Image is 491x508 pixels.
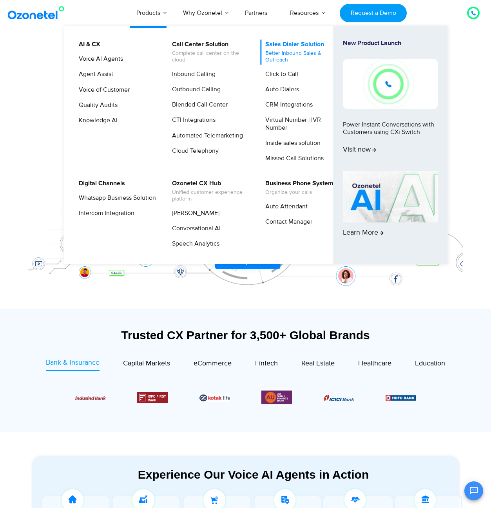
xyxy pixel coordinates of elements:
img: AI [343,171,438,222]
span: Bank & Insurance [46,358,100,367]
div: 3 / 6 [75,393,106,402]
img: New-Project-17.png [343,59,438,109]
span: Learn More [343,229,384,237]
span: Healthcare [358,359,391,368]
a: Inbound Calling [167,69,217,79]
span: eCommerce [194,359,232,368]
a: Virtual Number | IVR Number [260,115,344,132]
img: Picture9.png [386,395,416,400]
a: Inside sales solution [260,138,322,148]
div: 5 / 6 [199,393,230,402]
a: CTI Integrations [167,115,217,125]
button: Open chat [464,481,483,500]
span: Better Inbound Sales & Outreach [265,50,342,63]
img: Picture8.png [324,395,354,401]
a: Education [415,358,445,371]
a: Voice of Customer [74,85,131,95]
a: [PERSON_NAME] [167,208,221,218]
span: Complete call center on the cloud [172,50,249,63]
span: Organize your calls [265,189,333,196]
a: Cloud Telephony [167,146,220,156]
a: Whatsapp Business Solution [74,193,157,203]
div: 1 / 6 [324,393,354,402]
a: Real Estate [301,358,335,371]
a: Automated Telemarketing [167,131,244,141]
a: Intercom Integration [74,208,136,218]
a: Fintech [255,358,278,371]
a: Outbound Calling [167,85,222,94]
a: Blended Call Center [167,100,229,110]
a: Sales Dialer SolutionBetter Inbound Sales & Outreach [260,40,344,65]
div: Customer Experiences [28,70,463,108]
div: 4 / 6 [137,392,168,403]
a: Conversational AI [167,224,222,233]
a: Call Center SolutionComplete call center on the cloud [167,40,250,65]
span: Fintech [255,359,278,368]
a: Ozonetel CX HubUnified customer experience platform [167,179,250,204]
a: Quality Audits [74,100,119,110]
div: Image Carousel [75,389,416,405]
div: Experience Our Voice AI Agents in Action [40,468,467,481]
span: Capital Markets [123,359,170,368]
a: Contact Manager [260,217,313,227]
a: Speech Analytics [167,239,221,249]
a: Digital Channels [74,179,126,188]
a: Business Phone SystemOrganize your calls [260,179,335,197]
a: Auto Attendant [260,202,309,212]
img: Picture13.png [261,389,292,405]
img: Picture10.png [75,396,106,400]
div: Trusted CX Partner for 3,500+ Global Brands [32,328,459,342]
a: Auto Dialers [260,85,300,94]
a: Request a Demo [340,4,407,22]
img: Picture12.png [137,392,168,403]
span: Education [415,359,445,368]
a: CRM Integrations [260,100,314,110]
a: Click to Call [260,69,299,79]
div: 6 / 6 [261,389,292,405]
a: Capital Markets [123,358,170,371]
a: AI & CX [74,40,101,49]
a: Bank & Insurance [46,358,100,371]
div: Orchestrate Intelligent [28,50,463,75]
a: Learn More [343,171,438,251]
span: Real Estate [301,359,335,368]
span: Unified customer experience platform [172,189,249,202]
a: Healthcare [358,358,391,371]
a: New Product LaunchPower Instant Conversations with Customers using CXi SwitchVisit now [343,40,438,168]
a: Agent Assist [74,69,114,79]
a: Knowledge AI [74,116,119,125]
span: Visit now [343,146,376,154]
div: Turn every conversation into a growth engine for your enterprise. [28,108,463,117]
div: 2 / 6 [386,393,416,402]
img: Picture26.jpg [199,394,230,402]
a: Missed Call Solutions [260,154,325,163]
a: eCommerce [194,358,232,371]
a: Voice AI Agents [74,54,124,64]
